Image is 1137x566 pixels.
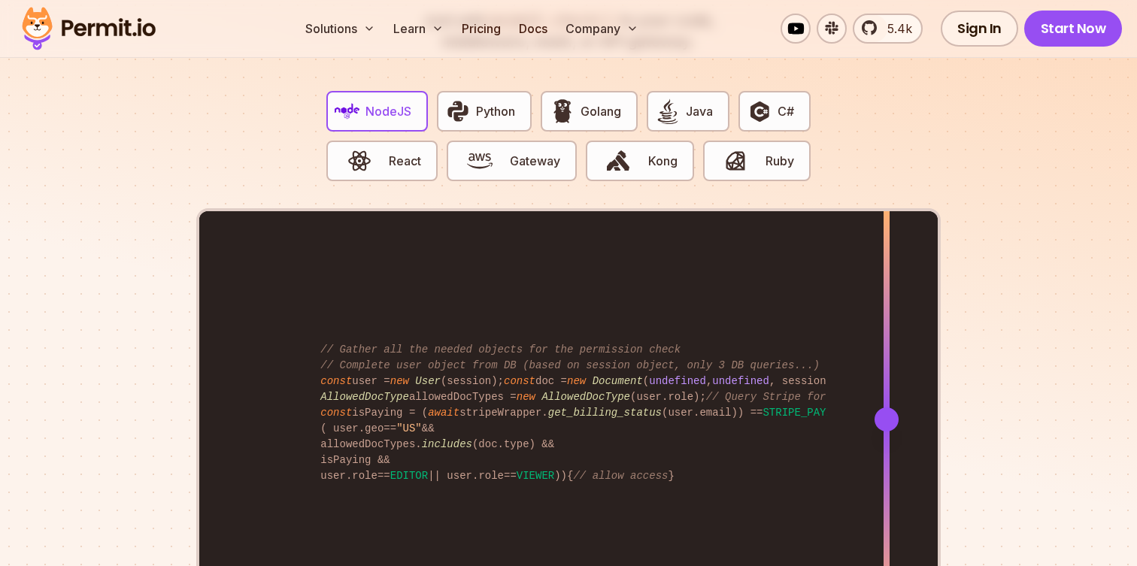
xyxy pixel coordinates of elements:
img: Golang [550,98,575,124]
span: geo [365,422,384,434]
span: // Complete user object from DB (based on session object, only 3 DB queries...) [320,359,820,371]
a: 5.4k [853,14,923,44]
img: Ruby [723,148,748,174]
span: await [428,407,459,419]
span: role [478,470,504,482]
span: STRIPE_PAYING [763,407,844,419]
span: role [352,470,377,482]
button: Solutions [299,14,381,44]
span: includes [422,438,472,450]
span: const [320,407,352,419]
img: React [347,148,372,174]
span: Python [476,102,515,120]
a: Pricing [456,14,507,44]
span: Document [593,375,643,387]
span: new [517,391,535,403]
img: Kong [605,148,631,174]
img: Gateway [467,148,493,174]
span: // Query Stripe for live data (hope it's not too slow) [706,391,1048,403]
span: Kong [648,152,678,170]
img: C# [747,98,772,124]
span: VIEWER [517,470,554,482]
span: undefined [649,375,706,387]
span: new [567,375,586,387]
img: Python [445,98,471,124]
span: undefined [712,375,769,387]
span: email [699,407,731,419]
span: 5.4k [878,20,912,38]
span: NodeJS [365,102,411,120]
img: NodeJS [335,98,360,124]
span: get_billing_status [548,407,662,419]
span: // Gather all the needed objects for the permission check [320,344,681,356]
a: Docs [513,14,553,44]
span: AllowedDocType [320,391,409,403]
a: Sign In [941,11,1018,47]
span: const [320,375,352,387]
span: // allow access [573,470,668,482]
button: Learn [387,14,450,44]
span: AllowedDocType [541,391,630,403]
span: "US" [396,422,422,434]
span: C# [778,102,794,120]
span: EDITOR [390,470,428,482]
span: const [504,375,535,387]
span: Java [686,102,713,120]
img: Permit logo [15,3,162,54]
button: Company [559,14,644,44]
span: React [389,152,421,170]
code: user = (session); doc = ( , , session. ); allowedDocTypes = (user. ); isPaying = ( stripeWrapper.... [310,330,826,496]
span: Ruby [766,152,794,170]
img: Java [655,98,681,124]
span: type [504,438,529,450]
span: Gateway [510,152,560,170]
span: User [415,375,441,387]
span: new [390,375,409,387]
span: Golang [581,102,621,120]
a: Start Now [1024,11,1123,47]
span: role [668,391,693,403]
